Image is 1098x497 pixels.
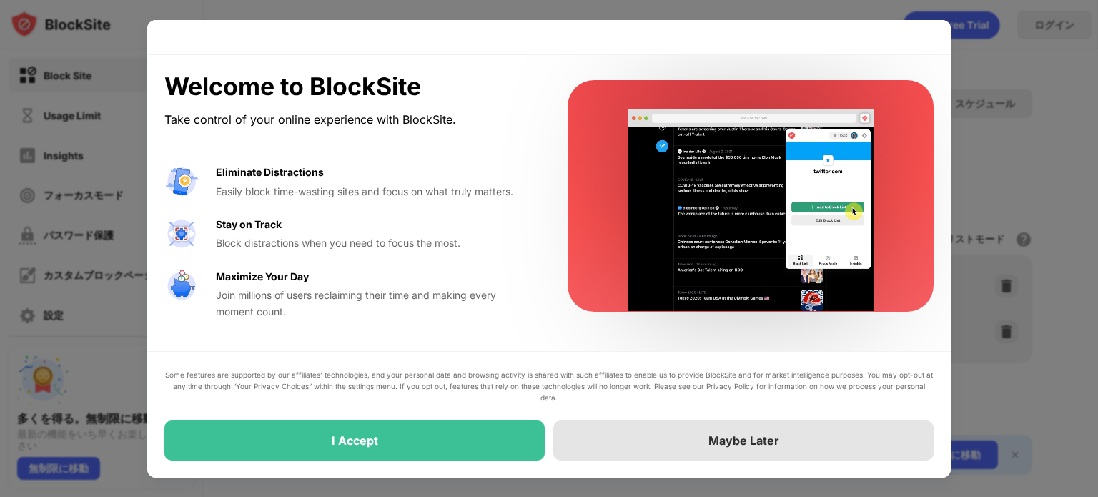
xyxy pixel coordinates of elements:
[706,382,754,390] a: Privacy Policy
[164,72,533,102] div: Welcome to BlockSite
[164,217,199,251] img: value-focus.svg
[164,269,199,303] img: value-safe-time.svg
[216,184,533,200] div: Easily block time-wasting sites and focus on what truly matters.
[164,164,199,199] img: value-avoid-distractions.svg
[216,217,282,232] div: Stay on Track
[216,287,533,320] div: Join millions of users reclaiming their time and making every moment count.
[332,433,378,448] div: I Accept
[164,109,533,130] div: Take control of your online experience with BlockSite.
[708,433,779,448] div: Maybe Later
[164,369,934,403] div: Some features are supported by our affiliates’ technologies, and your personal data and browsing ...
[216,164,324,180] div: Eliminate Distractions
[216,269,309,285] div: Maximize Your Day
[216,235,533,251] div: Block distractions when you need to focus the most.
